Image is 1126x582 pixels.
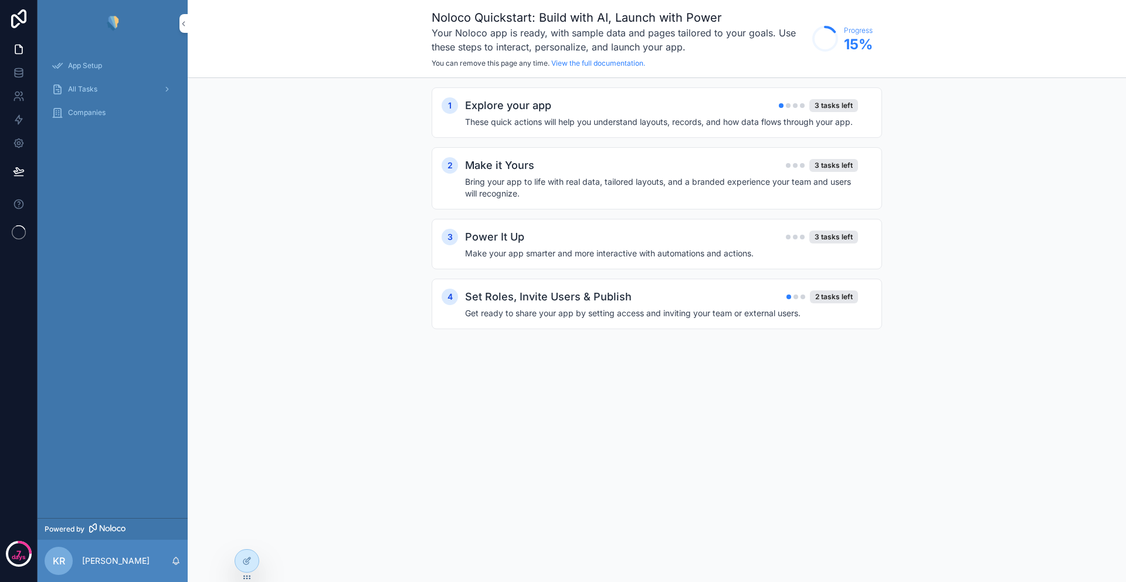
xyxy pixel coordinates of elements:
span: Powered by [45,525,84,534]
span: All Tasks [68,84,97,94]
span: You can remove this page any time. [432,59,550,67]
a: Companies [45,102,181,123]
p: 7 [16,548,21,560]
div: scrollable content [38,47,188,138]
span: App Setup [68,61,102,70]
p: days [12,553,26,562]
a: All Tasks [45,79,181,100]
a: View the full documentation. [551,59,645,67]
img: App logo [104,14,121,33]
a: App Setup [45,55,181,76]
span: Progress [844,26,873,35]
h3: Your Noloco app is ready, with sample data and pages tailored to your goals. Use these steps to i... [432,26,806,54]
span: 15 % [844,35,873,54]
a: Powered by [38,518,188,540]
span: Companies [68,108,106,117]
h1: Noloco Quickstart: Build with AI, Launch with Power [432,9,806,26]
p: [PERSON_NAME] [82,555,150,567]
span: KR [53,554,65,568]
